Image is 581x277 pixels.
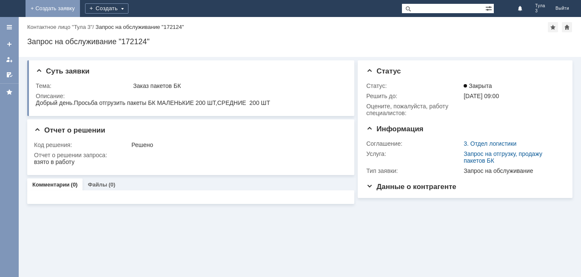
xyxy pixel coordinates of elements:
[464,167,560,174] div: Запрос на обслуживание
[36,93,345,99] div: Описание:
[366,67,401,75] span: Статус
[366,167,462,174] div: Тип заявки:
[366,93,462,99] div: Решить до:
[3,68,16,82] a: Мои согласования
[71,181,78,188] div: (0)
[85,3,128,14] div: Создать
[32,181,70,188] a: Комментарии
[3,53,16,66] a: Мои заявки
[133,82,343,89] div: Заказ пакетов БК
[548,22,558,32] div: Добавить в избранное
[464,82,492,89] span: Закрыта
[36,67,89,75] span: Суть заявки
[27,24,92,30] a: Контактное лицо "Тула 3"
[131,141,343,148] div: Решено
[27,24,96,30] div: /
[562,22,572,32] div: Сделать домашней страницей
[464,140,516,147] a: 3. Отдел логистики
[535,3,545,8] span: Тула
[34,126,105,134] span: Отчет о решении
[96,24,184,30] div: Запрос на обслуживание "172124"
[36,82,131,89] div: Тема:
[34,152,345,158] div: Отчет о решении запроса:
[34,141,130,148] div: Код решения:
[366,183,456,191] span: Данные о контрагенте
[366,125,423,133] span: Информация
[3,37,16,51] a: Создать заявку
[535,8,545,14] span: 3
[464,93,499,99] span: [DATE] 09:00
[366,82,462,89] div: Статус:
[485,4,494,12] span: Расширенный поиск
[464,150,542,164] a: Запрос на отгрузку, продажу пакетов БК
[366,140,462,147] div: Соглашение:
[366,150,462,157] div: Услуга:
[88,181,107,188] a: Файлы
[108,181,115,188] div: (0)
[366,103,462,116] div: Oцените, пожалуйста, работу специалистов:
[27,37,572,46] div: Запрос на обслуживание "172124"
